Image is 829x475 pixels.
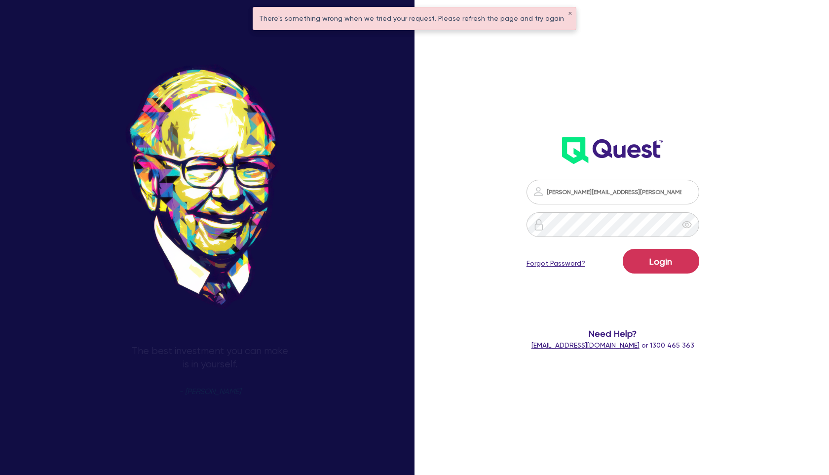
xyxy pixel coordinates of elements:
img: wH2k97JdezQIQAAAABJRU5ErkJggg== [562,137,663,164]
input: Email address [527,180,699,204]
span: eye [682,220,692,230]
a: Forgot Password? [527,258,585,269]
a: [EMAIL_ADDRESS][DOMAIN_NAME] [531,341,640,349]
button: ✕ [568,11,572,16]
button: Login [623,249,699,274]
span: Need Help? [504,327,722,340]
span: - [PERSON_NAME] [179,388,241,396]
span: or 1300 465 363 [531,341,694,349]
div: There's something wrong when we tried your request. Please refresh the page and try again [253,7,576,30]
img: icon-password [532,186,544,198]
img: icon-password [533,219,545,231]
